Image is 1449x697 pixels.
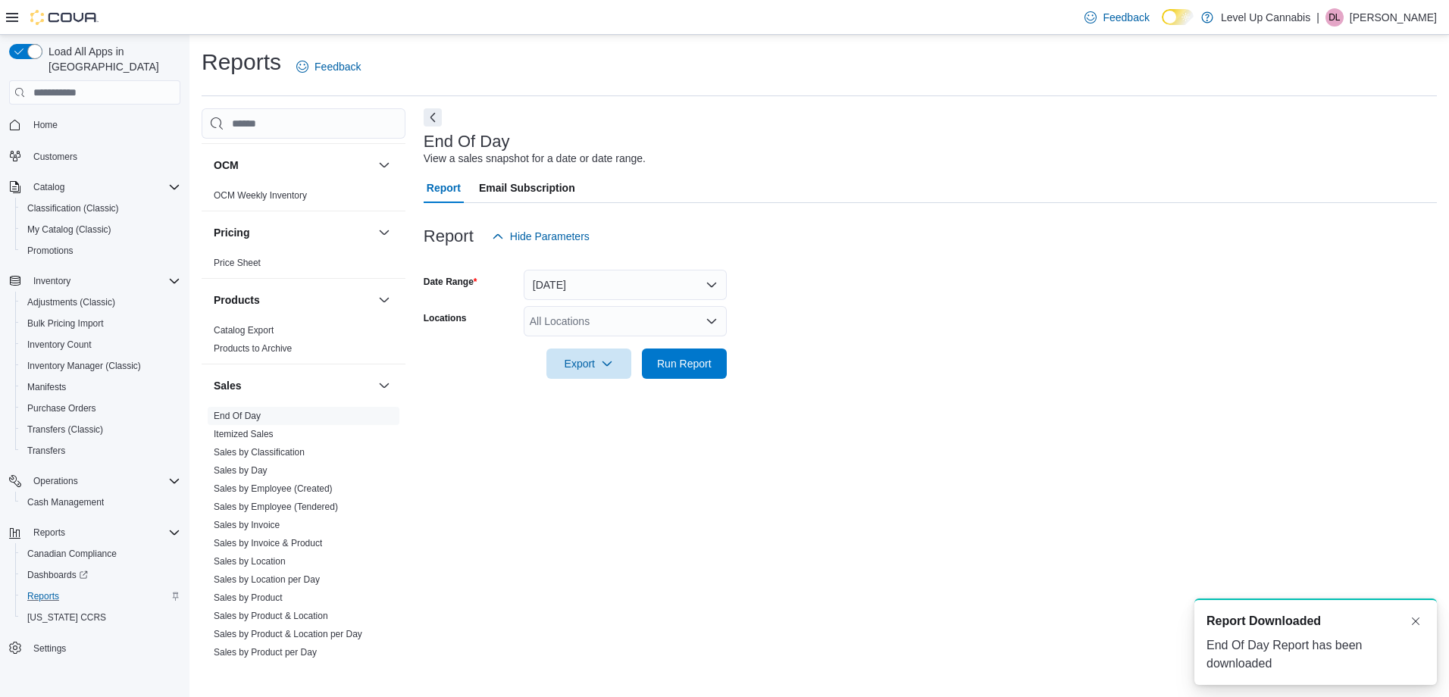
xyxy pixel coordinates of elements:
span: Settings [27,639,180,658]
a: Canadian Compliance [21,545,123,563]
span: Sales by Product per Day [214,646,317,658]
span: Dashboards [21,566,180,584]
button: Operations [27,472,84,490]
span: Sales by Invoice & Product [214,537,322,549]
a: Price Sheet [214,258,261,268]
span: Dashboards [27,569,88,581]
span: Load All Apps in [GEOGRAPHIC_DATA] [42,44,180,74]
a: Feedback [1078,2,1155,33]
span: Adjustments (Classic) [27,296,115,308]
button: Export [546,348,631,379]
span: Export [556,348,622,379]
a: Sales by Day [214,465,268,476]
span: Operations [33,475,78,487]
span: Sales by Location [214,555,286,567]
span: Transfers [21,442,180,460]
h3: End Of Day [424,133,510,151]
a: Classification (Classic) [21,199,125,217]
span: Cash Management [21,493,180,511]
label: Locations [424,312,467,324]
button: Pricing [375,223,393,242]
span: Sales by Product & Location [214,610,328,622]
input: Dark Mode [1162,9,1194,25]
a: Purchase Orders [21,399,102,417]
a: Manifests [21,378,72,396]
span: Sales by Invoice [214,519,280,531]
a: Home [27,116,64,134]
button: Next [424,108,442,127]
span: Inventory [27,272,180,290]
span: OCM Weekly Inventory [214,189,307,202]
span: Price Sheet [214,257,261,269]
span: Sales by Employee (Tendered) [214,501,338,513]
span: Cash Management [27,496,104,508]
span: Sales by Location per Day [214,574,320,586]
h1: Reports [202,47,281,77]
a: Adjustments (Classic) [21,293,121,311]
a: Sales by Product [214,592,283,603]
button: Purchase Orders [15,398,186,419]
div: View a sales snapshot for a date or date range. [424,151,646,167]
div: Products [202,321,405,364]
button: Customers [3,145,186,167]
a: Sales by Location [214,556,286,567]
a: Cash Management [21,493,110,511]
span: Sales by Product [214,592,283,604]
button: Reports [15,586,186,607]
span: Inventory Count [21,336,180,354]
button: Inventory Count [15,334,186,355]
button: Adjustments (Classic) [15,292,186,313]
span: Inventory Count [27,339,92,351]
span: Settings [33,642,66,655]
span: Transfers (Classic) [27,424,103,436]
a: Customers [27,148,83,166]
span: Email Subscription [479,173,575,203]
span: Feedback [315,59,361,74]
h3: Products [214,292,260,308]
span: Classification (Classic) [27,202,119,214]
button: Home [3,114,186,136]
span: Purchase Orders [27,402,96,414]
span: Reports [33,527,65,539]
span: Hide Parameters [510,229,590,244]
span: Operations [27,472,180,490]
button: Settings [3,637,186,659]
a: Sales by Classification [214,447,305,458]
span: Adjustments (Classic) [21,293,180,311]
span: Transfers (Classic) [21,420,180,439]
span: Products to Archive [214,342,292,355]
a: Sales by Invoice [214,520,280,530]
button: OCM [214,158,372,173]
a: Transfers (Classic) [21,420,109,439]
span: Reports [27,524,180,542]
button: Transfers [15,440,186,461]
a: Sales by Employee (Created) [214,483,333,494]
label: Date Range [424,276,477,288]
span: Sales by Employee (Created) [214,483,333,495]
a: [US_STATE] CCRS [21,608,112,627]
a: Sales by Product & Location [214,611,328,621]
button: Hide Parameters [486,221,596,252]
button: Products [214,292,372,308]
a: Sales by Product per Day [214,647,317,658]
span: Purchase Orders [21,399,180,417]
span: Catalog [27,178,180,196]
button: Classification (Classic) [15,198,186,219]
span: [US_STATE] CCRS [27,611,106,624]
span: My Catalog (Classic) [21,220,180,239]
h3: Sales [214,378,242,393]
span: Bulk Pricing Import [27,317,104,330]
span: Catalog [33,181,64,193]
button: Sales [375,377,393,395]
button: Cash Management [15,492,186,513]
button: Operations [3,470,186,492]
a: Sales by Employee (Tendered) [214,502,338,512]
button: [US_STATE] CCRS [15,607,186,628]
button: Sales [214,378,372,393]
span: Customers [27,146,180,165]
span: Promotions [21,242,180,260]
span: Customers [33,151,77,163]
span: Home [27,115,180,134]
a: Settings [27,639,72,658]
a: Promotions [21,242,80,260]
